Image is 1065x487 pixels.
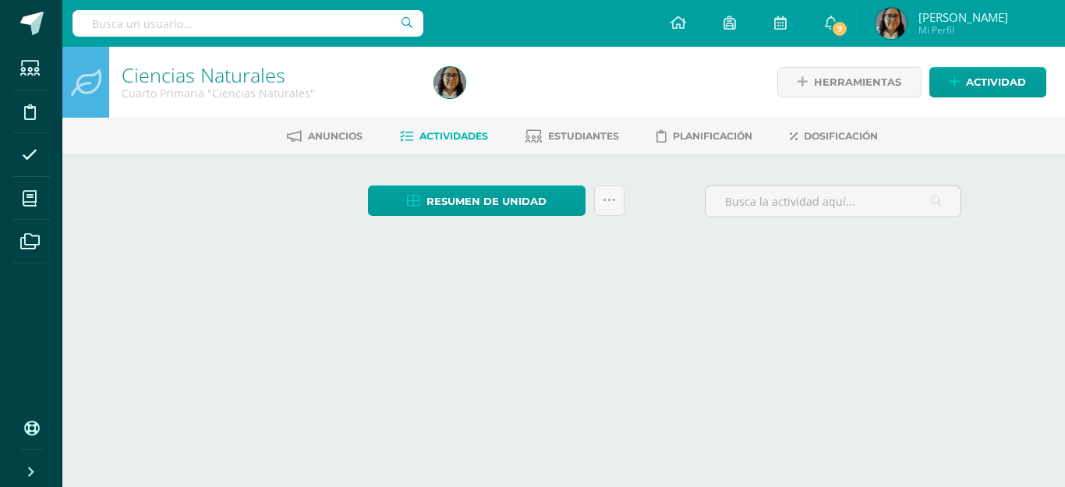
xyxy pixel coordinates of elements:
[308,130,363,142] span: Anuncios
[673,130,752,142] span: Planificación
[831,20,848,37] span: 7
[814,68,901,97] span: Herramientas
[706,186,961,217] input: Busca la actividad aquí...
[918,9,1008,25] span: [PERSON_NAME]
[122,86,416,101] div: Cuarto Primaria 'Ciencias Naturales'
[434,67,465,98] img: 23d0ae235d7beccb18ed4a1acd7fe956.png
[73,10,423,37] input: Busca un usuario...
[929,67,1046,97] a: Actividad
[804,130,878,142] span: Dosificación
[122,64,416,86] h1: Ciencias Naturales
[548,130,619,142] span: Estudiantes
[419,130,488,142] span: Actividades
[400,124,488,149] a: Actividades
[426,187,547,216] span: Resumen de unidad
[656,124,752,149] a: Planificación
[966,68,1026,97] span: Actividad
[790,124,878,149] a: Dosificación
[525,124,619,149] a: Estudiantes
[777,67,922,97] a: Herramientas
[122,62,285,88] a: Ciencias Naturales
[918,23,1008,37] span: Mi Perfil
[876,8,907,39] img: 23d0ae235d7beccb18ed4a1acd7fe956.png
[287,124,363,149] a: Anuncios
[368,185,586,216] a: Resumen de unidad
